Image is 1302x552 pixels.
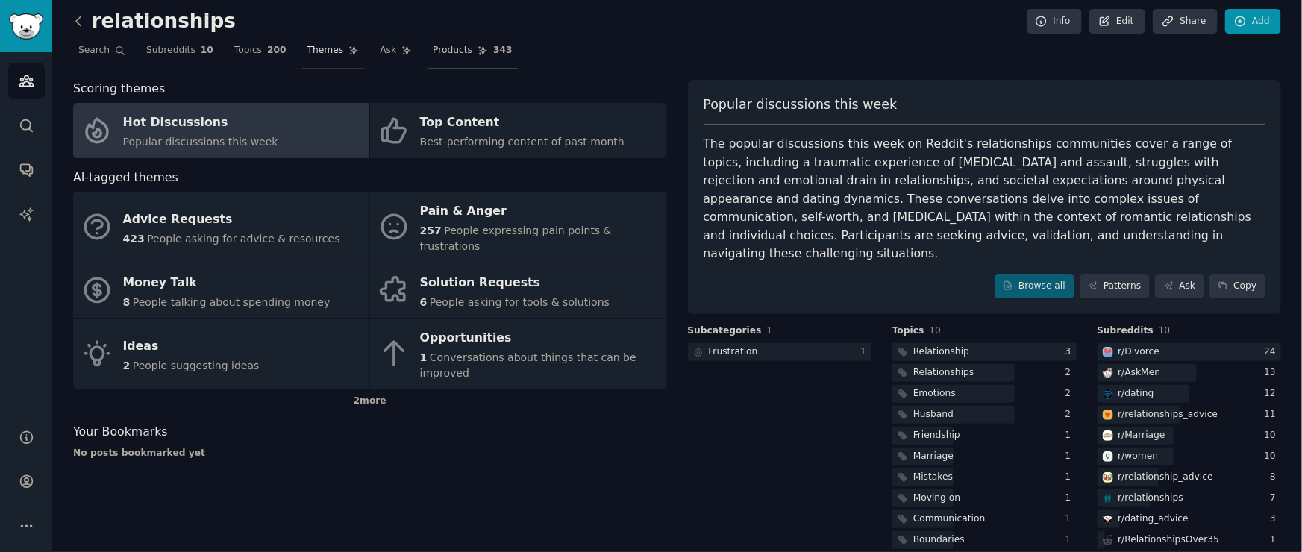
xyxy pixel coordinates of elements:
[1118,471,1214,484] div: r/ relationship_advice
[1118,387,1154,401] div: r/ dating
[892,427,1077,445] a: Friendship1
[1065,429,1077,442] div: 1
[420,327,659,351] div: Opportunities
[1098,364,1282,383] a: AskMenr/AskMen13
[73,423,168,442] span: Your Bookmarks
[420,136,625,148] span: Best-performing content of past month
[892,364,1077,383] a: Relationships2
[420,271,610,295] div: Solution Requests
[1089,9,1145,34] a: Edit
[704,135,1266,263] div: The popular discussions this week on Reddit's relationships communities cover a range of topics, ...
[1065,387,1077,401] div: 2
[1080,274,1150,299] a: Patterns
[892,343,1077,362] a: Relationship3
[267,44,287,57] span: 200
[704,95,898,114] span: Popular discussions this week
[913,387,956,401] div: Emotions
[420,351,636,379] span: Conversations about things that can be improved
[420,200,659,224] div: Pain & Anger
[430,296,610,308] span: People asking for tools & solutions
[229,39,292,69] a: Topics200
[1270,512,1281,526] div: 3
[420,111,625,135] div: Top Content
[307,44,344,57] span: Themes
[1103,347,1113,357] img: Divorce
[1264,387,1281,401] div: 12
[380,44,396,57] span: Ask
[1098,385,1282,404] a: datingr/dating12
[1103,430,1113,441] img: Marriage
[913,492,960,505] div: Moving on
[493,44,513,57] span: 343
[1264,408,1281,421] div: 11
[1118,408,1218,421] div: r/ relationships_advice
[375,39,417,69] a: Ask
[78,44,110,57] span: Search
[767,325,773,336] span: 1
[1155,274,1204,299] a: Ask
[913,533,965,547] div: Boundaries
[1103,472,1113,483] img: relationship_advice
[1264,450,1281,463] div: 10
[892,406,1077,424] a: Husband2
[892,468,1077,487] a: Mistakes1
[1118,492,1184,505] div: r/ relationships
[123,271,331,295] div: Money Talk
[201,44,213,57] span: 10
[1098,406,1282,424] a: relationships_advicer/relationships_advice11
[913,429,960,442] div: Friendship
[147,233,339,245] span: People asking for advice & resources
[420,351,428,363] span: 1
[1264,366,1281,380] div: 13
[73,319,369,389] a: Ideas2People suggesting ideas
[1065,345,1077,359] div: 3
[1098,489,1282,508] a: relationshipsr/relationships7
[1118,450,1159,463] div: r/ women
[913,408,954,421] div: Husband
[1225,9,1281,34] a: Add
[1065,471,1077,484] div: 1
[1065,450,1077,463] div: 1
[73,10,236,34] h2: relationships
[930,325,942,336] span: 10
[73,447,667,460] div: No posts bookmarked yet
[1103,410,1113,420] img: relationships_advice
[123,207,340,231] div: Advice Requests
[892,385,1077,404] a: Emotions2
[73,103,369,158] a: Hot DiscussionsPopular discussions this week
[892,510,1077,529] a: Communication1
[133,296,331,308] span: People talking about spending money
[1098,324,1154,338] span: Subreddits
[73,39,131,69] a: Search
[913,471,953,484] div: Mistakes
[73,80,165,98] span: Scoring themes
[892,489,1077,508] a: Moving on1
[146,44,195,57] span: Subreddits
[1209,274,1265,299] button: Copy
[133,360,260,371] span: People suggesting ideas
[1027,9,1082,34] a: Info
[1103,368,1113,378] img: AskMen
[1098,468,1282,487] a: relationship_advicer/relationship_advice8
[913,366,974,380] div: Relationships
[1098,448,1282,466] a: womenr/women10
[73,192,369,263] a: Advice Requests423People asking for advice & resources
[234,44,262,57] span: Topics
[1065,533,1077,547] div: 1
[1270,533,1281,547] div: 1
[1264,429,1281,442] div: 10
[370,103,666,158] a: Top ContentBest-performing content of past month
[1153,9,1217,34] a: Share
[688,343,872,362] a: Frustration1
[1103,514,1113,524] img: dating_advice
[370,319,666,389] a: Opportunities1Conversations about things that can be improved
[1103,451,1113,462] img: women
[913,450,954,463] div: Marriage
[688,324,762,338] span: Subcategories
[420,296,428,308] span: 6
[1118,345,1160,359] div: r/ Divorce
[1118,366,1161,380] div: r/ AskMen
[1118,512,1189,526] div: r/ dating_advice
[995,274,1074,299] a: Browse all
[1159,325,1171,336] span: 10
